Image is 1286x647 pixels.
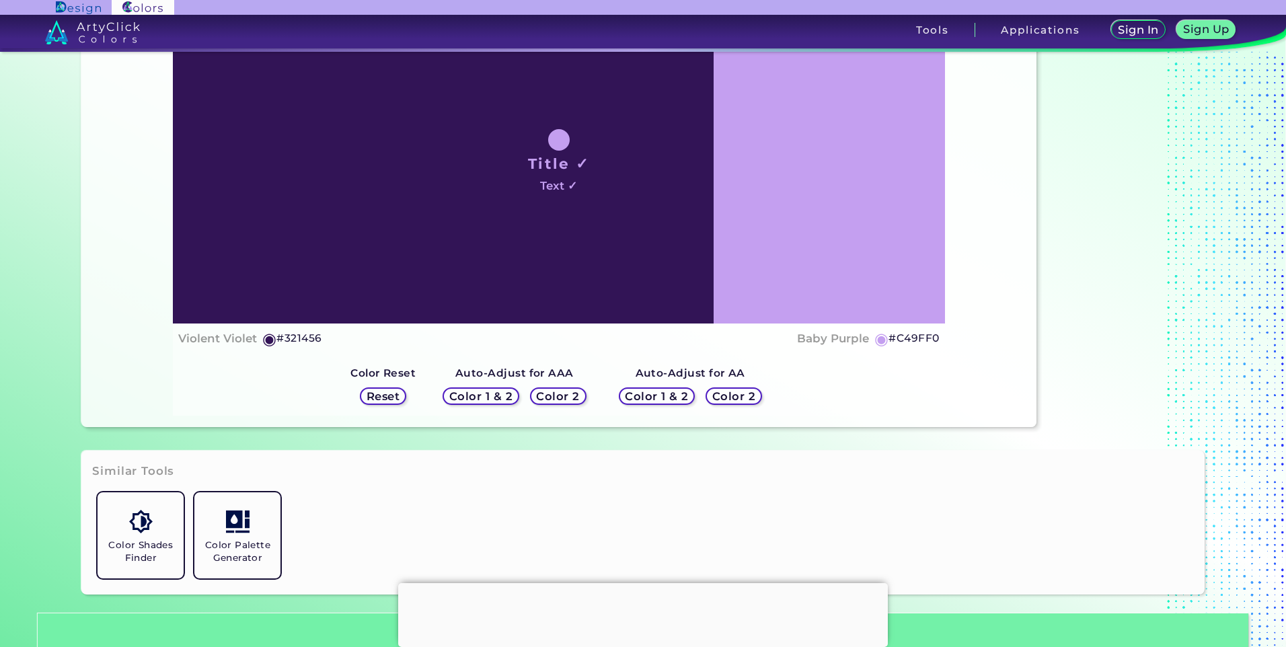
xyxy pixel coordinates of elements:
h5: ◉ [262,331,277,347]
a: Sign In [1110,20,1168,40]
h5: ◉ [874,331,889,347]
img: ArtyClick Design logo [56,1,101,14]
h5: #321456 [276,330,321,347]
h5: Color 2 [535,391,581,402]
img: icon_color_shades.svg [129,510,153,533]
a: Color Palette Generator [189,487,286,584]
h1: Title ✓ [528,153,590,174]
h3: Similar Tools [92,463,174,480]
strong: Auto-Adjust for AAA [455,367,574,379]
h3: Tools [916,25,949,35]
h5: Color Shades Finder [103,539,178,564]
h4: Text ✓ [540,176,577,196]
h5: Color Palette Generator [200,539,275,564]
h5: Color 1 & 2 [623,391,690,402]
h4: Violent Violet [178,329,257,348]
h5: Sign Up [1182,24,1230,35]
h3: Applications [1001,25,1080,35]
img: logo_artyclick_colors_white.svg [45,20,140,44]
h5: Reset [366,391,401,402]
h4: Baby Purple [797,329,869,348]
h5: Color 2 [711,391,757,402]
iframe: Advertisement [398,583,888,644]
h5: Sign In [1117,24,1160,36]
h5: #C49FF0 [888,330,939,347]
a: Sign Up [1175,20,1237,40]
strong: Color Reset [350,367,416,379]
h5: Color 1 & 2 [448,391,515,402]
strong: Auto-Adjust for AA [636,367,745,379]
img: icon_col_pal_col.svg [226,510,250,533]
a: Color Shades Finder [92,487,189,584]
